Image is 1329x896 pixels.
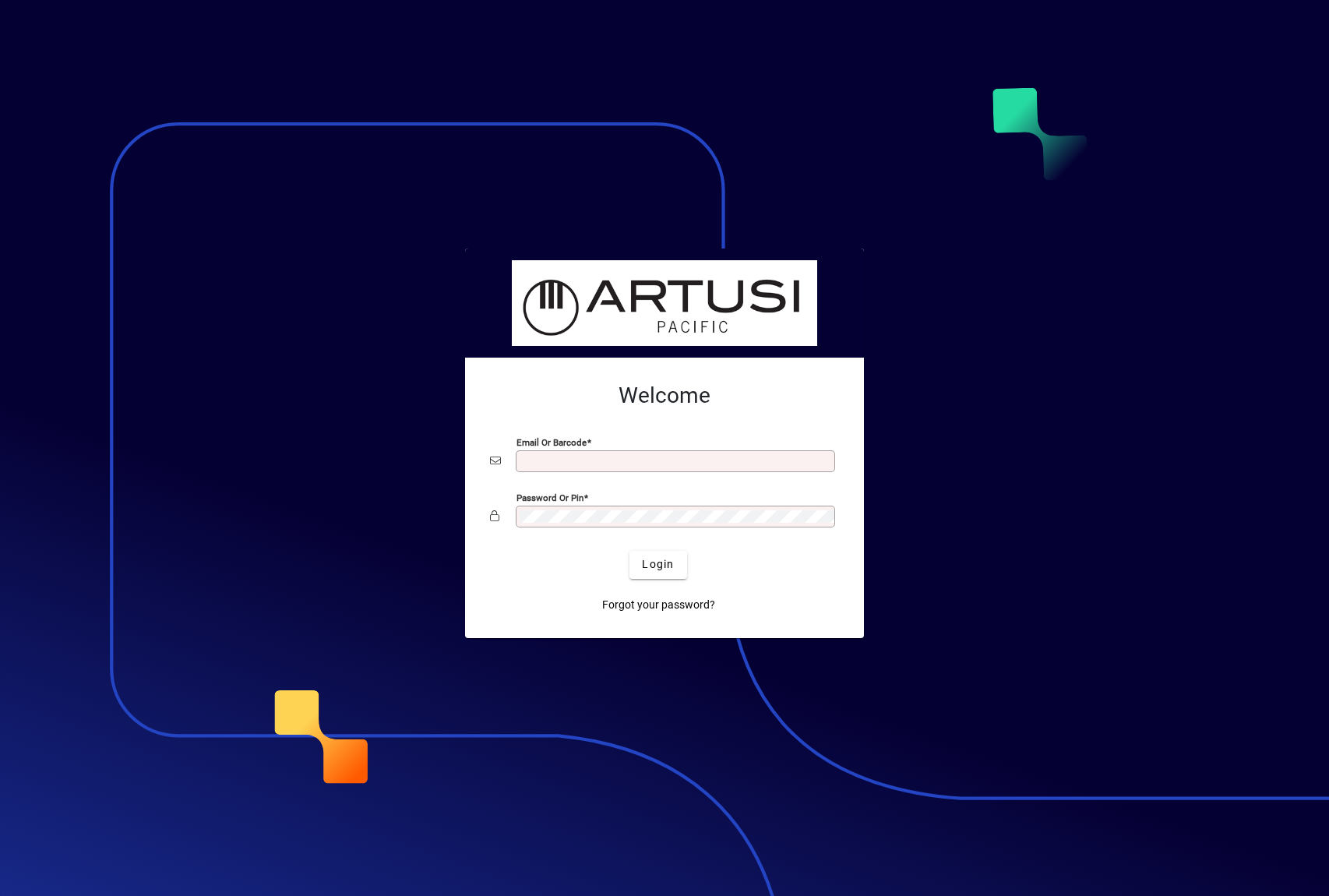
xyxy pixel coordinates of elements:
[629,551,686,579] button: Login
[516,492,583,503] mat-label: Password or Pin
[602,597,715,613] span: Forgot your password?
[516,436,587,447] mat-label: Email or Barcode
[596,591,721,619] a: Forgot your password?
[642,556,674,573] span: Login
[490,383,839,409] h2: Welcome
